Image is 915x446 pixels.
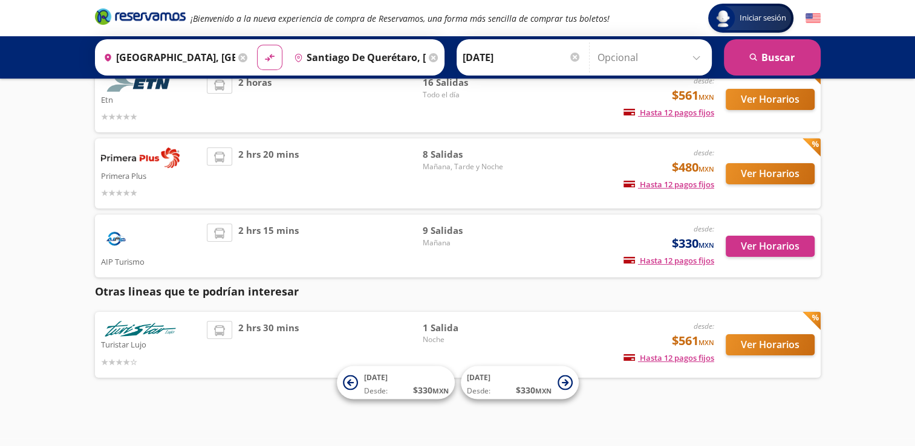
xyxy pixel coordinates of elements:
small: MXN [698,92,714,102]
span: $ 330 [516,384,552,396]
span: 8 Salidas [423,147,507,161]
span: 2 horas [238,76,272,123]
small: MXN [698,241,714,250]
span: $561 [672,86,714,105]
small: MXN [535,386,552,395]
span: 2 hrs 15 mins [238,224,299,268]
input: Opcional [598,42,706,73]
em: desde: [694,76,714,86]
em: ¡Bienvenido a la nueva experiencia de compra de Reservamos, una forma más sencilla de comprar tus... [190,13,610,24]
span: $480 [672,158,714,176]
span: Hasta 12 pagos fijos [624,255,714,266]
img: Etn [101,76,180,92]
span: Todo el día [423,89,507,100]
span: Noche [423,334,507,345]
span: $561 [672,332,714,350]
p: Turistar Lujo [101,337,201,351]
p: AIP Turismo [101,254,201,268]
img: Primera Plus [101,147,180,168]
input: Elegir Fecha [463,42,581,73]
input: Buscar Origen [99,42,235,73]
span: $ 330 [413,384,449,396]
em: desde: [694,321,714,331]
img: Turistar Lujo [101,321,180,337]
input: Buscar Destino [289,42,426,73]
button: Ver Horarios [726,89,815,110]
em: desde: [694,147,714,158]
p: Primera Plus [101,168,201,183]
button: English [806,11,821,26]
span: Desde: [364,386,388,396]
button: [DATE]Desde:$330MXN [461,366,579,399]
button: Buscar [724,39,821,76]
span: 9 Salidas [423,224,507,238]
small: MXN [698,164,714,173]
button: [DATE]Desde:$330MXN [337,366,455,399]
button: Ver Horarios [726,334,815,355]
span: Iniciar sesión [735,12,791,24]
i: Brand Logo [95,7,186,25]
small: MXN [698,338,714,347]
span: 16 Salidas [423,76,507,89]
img: AIP Turismo [101,224,131,254]
span: Mañana, Tarde y Noche [423,161,507,172]
span: [DATE] [467,372,490,383]
p: Otras lineas que te podrían interesar [95,283,821,300]
span: 1 Salida [423,321,507,335]
a: Brand Logo [95,7,186,29]
button: Ver Horarios [726,163,815,184]
span: Mañana [423,238,507,248]
span: Hasta 12 pagos fijos [624,179,714,190]
span: [DATE] [364,372,388,383]
span: $330 [672,234,714,253]
span: 2 hrs 20 mins [238,147,299,199]
span: Hasta 12 pagos fijos [624,107,714,118]
button: Ver Horarios [726,236,815,257]
span: Desde: [467,386,490,396]
span: Hasta 12 pagos fijos [624,352,714,363]
em: desde: [694,224,714,234]
span: 2 hrs 30 mins [238,321,299,369]
p: Etn [101,92,201,106]
small: MXN [432,386,449,395]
